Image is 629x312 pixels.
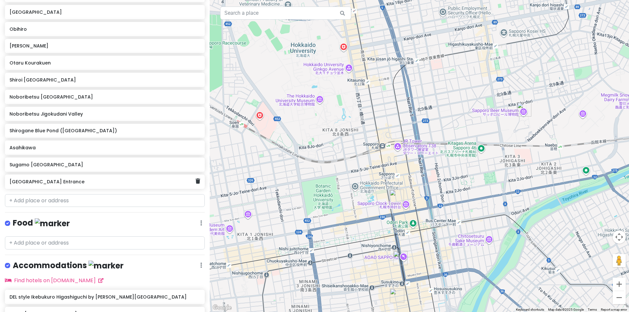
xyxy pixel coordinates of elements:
a: Report a map error [601,308,627,311]
button: Zoom in [613,278,626,291]
button: Keyboard shortcuts [516,307,544,312]
h6: Shirogane Blue Pond ([GEOGRAPHIC_DATA]) [10,128,200,134]
h6: Otaru Kourakuen [10,60,200,66]
a: Open this area in Google Maps (opens a new window) [211,303,233,312]
a: Delete place [196,177,200,186]
div: Tanukikoji Shopping Street [393,251,408,265]
button: Map camera controls [613,230,626,244]
div: Sapporo Beer Museum [517,102,531,117]
input: + Add place or address [5,194,205,207]
div: KOKO HOTEL Sapporo Ekimae [390,190,404,204]
h6: Noboribetsu Jigokudani Valley [10,111,200,117]
input: Search a place [220,7,351,20]
h4: Food [13,218,70,229]
a: Find hotels on [DOMAIN_NAME] [5,277,104,284]
h6: DEL style Ikebukuro Higashiguchi by [PERSON_NAME][GEOGRAPHIC_DATA] [10,294,200,300]
img: marker [35,218,70,229]
button: Zoom out [613,291,626,304]
h6: Asahikawa [10,145,200,151]
img: Google [211,303,233,312]
h6: [PERSON_NAME] [10,43,200,49]
h6: Sugamo [GEOGRAPHIC_DATA] [10,162,200,168]
h4: Accommodations [13,260,124,271]
span: Map data ©2025 Google [548,308,584,311]
input: + Add place or address [5,236,205,249]
div: Susukino Street [390,288,404,303]
button: Drag Pegman onto the map to open Street View [613,254,626,267]
h6: Obihiro [10,26,200,32]
h6: Shiroi [GEOGRAPHIC_DATA] [10,77,200,83]
h6: [GEOGRAPHIC_DATA] Entrance [10,179,195,185]
h6: [GEOGRAPHIC_DATA] [10,9,200,15]
img: marker [88,261,124,271]
h6: Noboribetsu [GEOGRAPHIC_DATA] [10,94,200,100]
a: Terms [588,308,597,311]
